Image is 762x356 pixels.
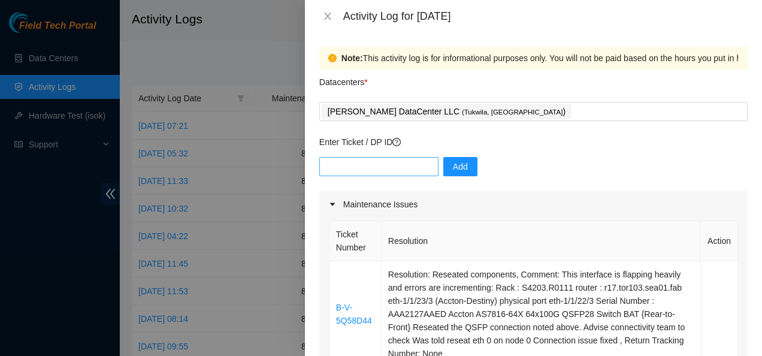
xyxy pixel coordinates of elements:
[329,201,336,208] span: caret-right
[328,54,337,62] span: exclamation-circle
[319,11,336,22] button: Close
[336,303,372,325] a: B-V-5Q58D44
[323,11,332,21] span: close
[382,221,701,261] th: Resolution
[319,135,748,149] p: Enter Ticket / DP ID
[443,157,477,176] button: Add
[328,105,566,119] p: [PERSON_NAME] DataCenter LLC )
[392,138,401,146] span: question-circle
[343,10,748,23] div: Activity Log for [DATE]
[701,221,738,261] th: Action
[329,221,382,261] th: Ticket Number
[319,70,368,89] p: Datacenters
[462,108,563,116] span: ( Tukwila, [GEOGRAPHIC_DATA]
[319,191,748,218] div: Maintenance Issues
[453,160,468,173] span: Add
[341,52,363,65] strong: Note:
